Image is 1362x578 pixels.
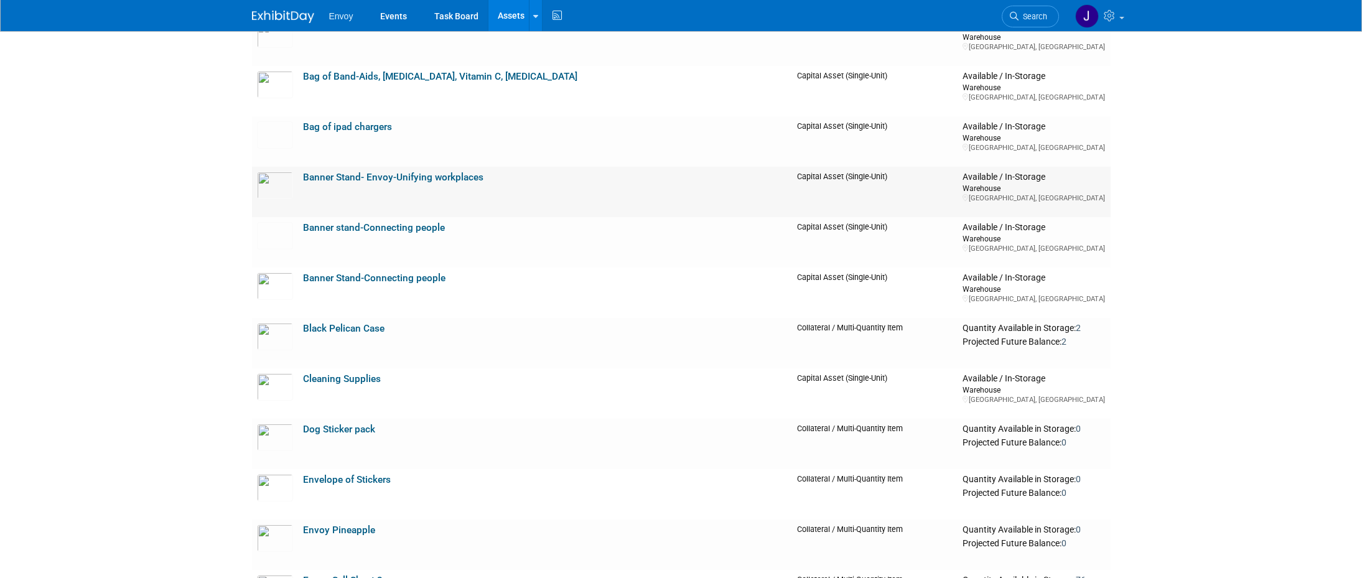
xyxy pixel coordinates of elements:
[1002,6,1059,27] a: Search
[792,520,958,570] td: Collateral / Multi-Quantity Item
[963,121,1105,133] div: Available / In-Storage
[792,318,958,368] td: Collateral / Multi-Quantity Item
[963,183,1105,193] div: Warehouse
[792,419,958,469] td: Collateral / Multi-Quantity Item
[303,323,385,334] a: Black Pelican Case
[303,474,391,485] a: Envelope of Stickers
[963,42,1105,52] div: [GEOGRAPHIC_DATA], [GEOGRAPHIC_DATA]
[792,167,958,217] td: Capital Asset (Single-Unit)
[1061,538,1066,548] span: 0
[963,233,1105,244] div: Warehouse
[792,66,958,116] td: Capital Asset (Single-Unit)
[963,172,1105,183] div: Available / In-Storage
[303,121,392,133] a: Bag of ipad chargers
[1019,12,1047,21] span: Search
[963,524,1105,536] div: Quantity Available in Storage:
[1076,524,1081,534] span: 0
[792,368,958,419] td: Capital Asset (Single-Unit)
[1075,4,1099,28] img: Joanna Zerga
[792,16,958,66] td: Capital Asset (Single-Unit)
[1076,323,1081,333] span: 2
[303,71,577,82] a: Bag of Band-Aids, [MEDICAL_DATA], Vitamin C, [MEDICAL_DATA]
[963,133,1105,143] div: Warehouse
[963,284,1105,294] div: Warehouse
[303,424,375,435] a: Dog Sticker pack
[963,474,1105,485] div: Quantity Available in Storage:
[252,11,314,23] img: ExhibitDay
[963,71,1105,82] div: Available / In-Storage
[792,116,958,167] td: Capital Asset (Single-Unit)
[303,172,483,183] a: Banner Stand- Envoy-Unifying workplaces
[963,424,1105,435] div: Quantity Available in Storage:
[303,273,445,284] a: Banner Stand-Connecting people
[963,32,1105,42] div: Warehouse
[1061,337,1066,347] span: 2
[792,469,958,520] td: Collateral / Multi-Quantity Item
[963,273,1105,284] div: Available / In-Storage
[963,323,1105,334] div: Quantity Available in Storage:
[963,485,1105,499] div: Projected Future Balance:
[1076,424,1081,434] span: 0
[1061,437,1066,447] span: 0
[963,385,1105,395] div: Warehouse
[963,82,1105,93] div: Warehouse
[963,373,1105,385] div: Available / In-Storage
[792,217,958,268] td: Capital Asset (Single-Unit)
[303,373,381,385] a: Cleaning Supplies
[303,222,445,233] a: Banner stand-Connecting people
[963,143,1105,152] div: [GEOGRAPHIC_DATA], [GEOGRAPHIC_DATA]
[963,334,1105,348] div: Projected Future Balance:
[963,536,1105,549] div: Projected Future Balance:
[963,93,1105,102] div: [GEOGRAPHIC_DATA], [GEOGRAPHIC_DATA]
[963,294,1105,304] div: [GEOGRAPHIC_DATA], [GEOGRAPHIC_DATA]
[963,395,1105,404] div: [GEOGRAPHIC_DATA], [GEOGRAPHIC_DATA]
[303,524,375,536] a: Envoy Pineapple
[963,193,1105,203] div: [GEOGRAPHIC_DATA], [GEOGRAPHIC_DATA]
[1076,474,1081,484] span: 0
[963,222,1105,233] div: Available / In-Storage
[329,11,353,21] span: Envoy
[1061,488,1066,498] span: 0
[792,268,958,318] td: Capital Asset (Single-Unit)
[963,435,1105,449] div: Projected Future Balance:
[963,244,1105,253] div: [GEOGRAPHIC_DATA], [GEOGRAPHIC_DATA]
